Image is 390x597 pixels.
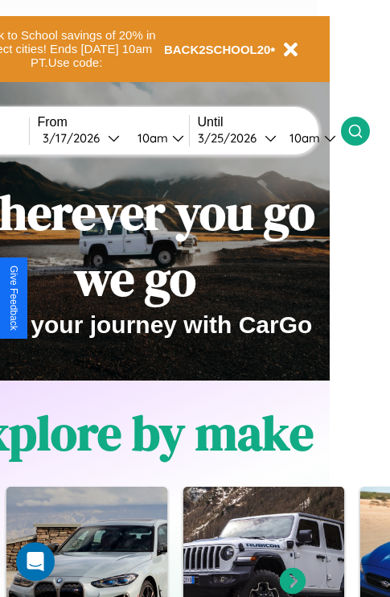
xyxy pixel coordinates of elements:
button: 10am [125,130,189,146]
div: 10am [129,130,172,146]
div: Give Feedback [8,266,19,331]
b: BACK2SCHOOL20 [164,43,271,56]
button: 3/17/2026 [38,130,125,146]
div: 3 / 25 / 2026 [198,130,265,146]
div: Open Intercom Messenger [16,542,55,581]
button: 10am [277,130,341,146]
div: 10am [281,130,324,146]
label: From [38,115,189,130]
div: 3 / 17 / 2026 [43,130,108,146]
label: Until [198,115,341,130]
